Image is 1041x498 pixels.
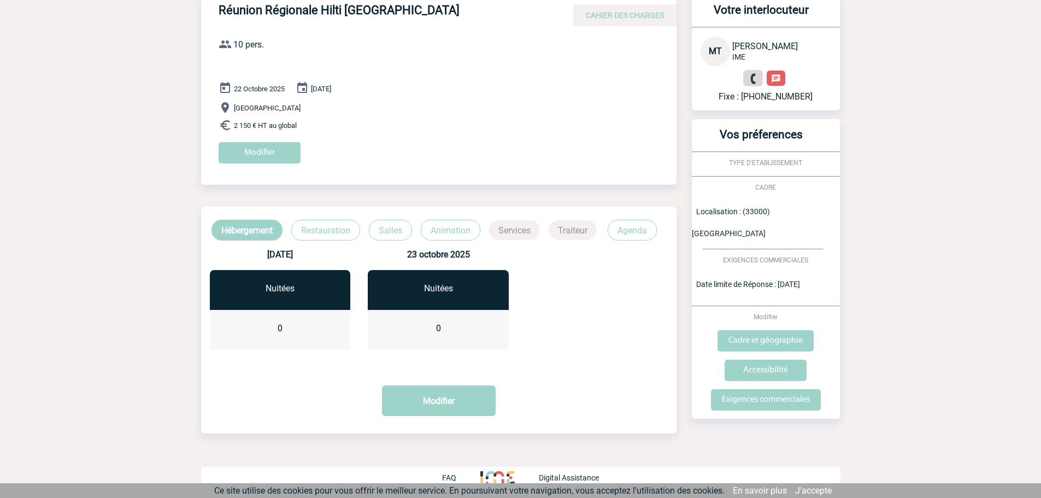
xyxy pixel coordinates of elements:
p: Restauration [291,220,360,241]
img: fixe.png [748,74,758,84]
input: Exigences commerciales [711,389,821,411]
a: FAQ [442,472,480,482]
span: EXIGENCES COMMERCIALES [723,256,808,264]
img: chat-24-px-w.png [771,74,781,84]
span: [DATE] [311,85,331,93]
h3: Vos préferences [696,128,827,151]
span: 22 Octobre 2025 [234,85,285,93]
span: IME [732,52,745,61]
p: Animation [421,220,480,241]
p: Salles [369,220,412,241]
input: Accessibilité [725,360,807,381]
h3: Votre interlocuteur [696,3,827,27]
p: Agenda [608,220,657,241]
input: Cadre et géographie [717,330,814,351]
p: Fixe : [PHONE_NUMBER] [701,91,831,102]
span: MT [709,46,722,56]
span: Modifier [754,313,778,321]
span: CADRE [755,184,776,191]
a: J'accepte [795,485,832,496]
p: Digital Assistance [539,473,599,482]
span: 10 pers. [233,39,264,50]
b: [DATE] [267,249,293,260]
span: [PERSON_NAME] [732,41,798,51]
button: Modifier [382,385,496,416]
div: 0 [402,323,475,333]
img: http://www.idealmeetingsevents.fr/ [480,471,514,484]
p: Traiteur [549,220,597,240]
span: Date limite de Réponse : [DATE] [696,280,800,289]
a: En savoir plus [733,485,787,496]
span: Localisation : (33000) [GEOGRAPHIC_DATA] [692,207,770,238]
h4: Réunion Régionale Hilti [GEOGRAPHIC_DATA] [219,3,546,22]
span: [GEOGRAPHIC_DATA] [234,104,301,112]
p: FAQ [442,473,456,482]
div: Nuitées [243,283,316,294]
div: 0 [243,323,316,333]
input: Modifier [219,142,301,163]
p: Hébergement [211,220,283,241]
span: Ce site utilise des cookies pour vous offrir le meilleur service. En poursuivant votre navigation... [214,485,725,496]
b: 23 octobre 2025 [407,249,470,260]
p: Services [489,220,540,240]
span: CAHIER DES CHARGES [586,11,664,20]
div: Nuitées [402,283,475,294]
span: TYPE D'ETABLISSEMENT [729,159,802,167]
span: 2 150 € HT au global [234,121,297,130]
